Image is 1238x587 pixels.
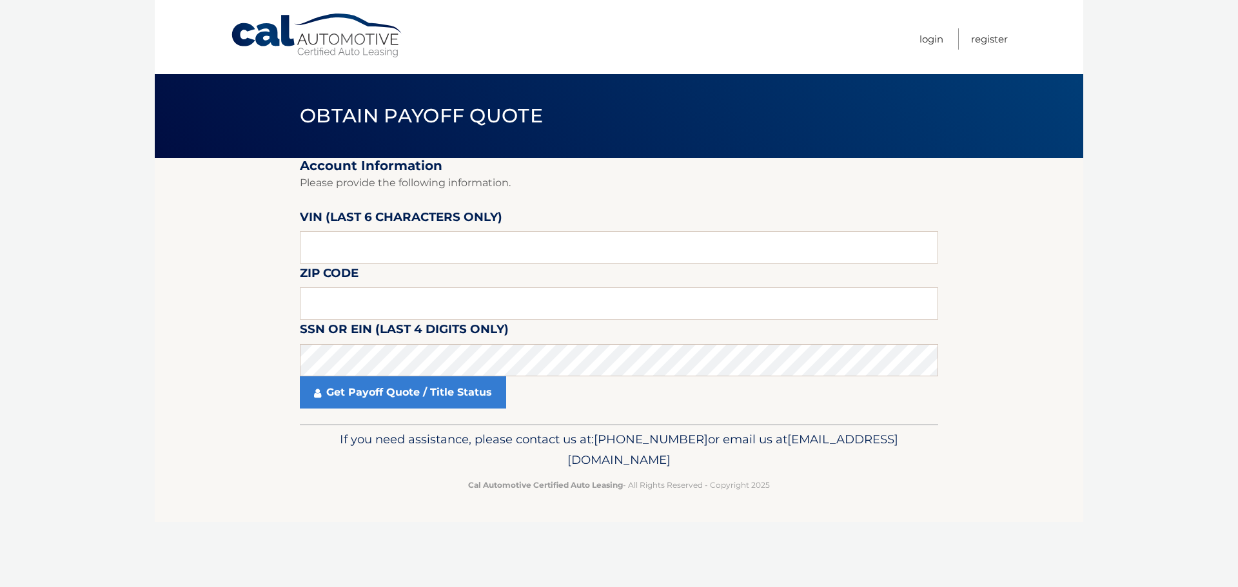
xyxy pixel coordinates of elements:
p: - All Rights Reserved - Copyright 2025 [308,478,930,492]
a: Register [971,28,1008,50]
span: [PHONE_NUMBER] [594,432,708,447]
a: Get Payoff Quote / Title Status [300,376,506,409]
p: Please provide the following information. [300,174,938,192]
p: If you need assistance, please contact us at: or email us at [308,429,930,470]
label: Zip Code [300,264,359,287]
a: Login [919,28,943,50]
span: Obtain Payoff Quote [300,104,543,128]
strong: Cal Automotive Certified Auto Leasing [468,480,623,490]
label: VIN (last 6 characters only) [300,207,502,231]
label: SSN or EIN (last 4 digits only) [300,320,509,343]
h2: Account Information [300,158,938,174]
a: Cal Automotive [230,13,404,59]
